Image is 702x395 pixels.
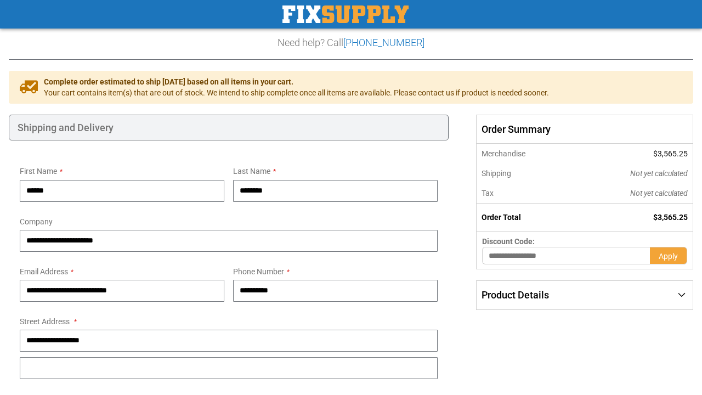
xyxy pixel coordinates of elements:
[9,8,693,32] h1: Check Out
[9,115,449,141] div: Shipping and Delivery
[282,5,409,23] a: store logo
[233,267,284,276] span: Phone Number
[650,247,687,264] button: Apply
[477,144,573,163] th: Merchandise
[659,252,678,261] span: Apply
[20,267,68,276] span: Email Address
[44,87,549,98] span: Your cart contains item(s) that are out of stock. We intend to ship complete once all items are a...
[20,167,57,176] span: First Name
[653,149,688,158] span: $3,565.25
[282,5,409,23] img: Fix Industrial Supply
[630,189,688,198] span: Not yet calculated
[630,169,688,178] span: Not yet calculated
[653,213,688,222] span: $3,565.25
[233,167,270,176] span: Last Name
[482,289,549,301] span: Product Details
[482,237,535,246] span: Discount Code:
[482,213,521,222] strong: Order Total
[476,115,693,144] span: Order Summary
[482,169,511,178] span: Shipping
[477,183,573,204] th: Tax
[20,217,53,226] span: Company
[20,317,70,326] span: Street Address
[343,37,424,48] a: [PHONE_NUMBER]
[44,76,549,87] span: Complete order estimated to ship [DATE] based on all items in your cart.
[9,37,693,48] h3: Need help? Call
